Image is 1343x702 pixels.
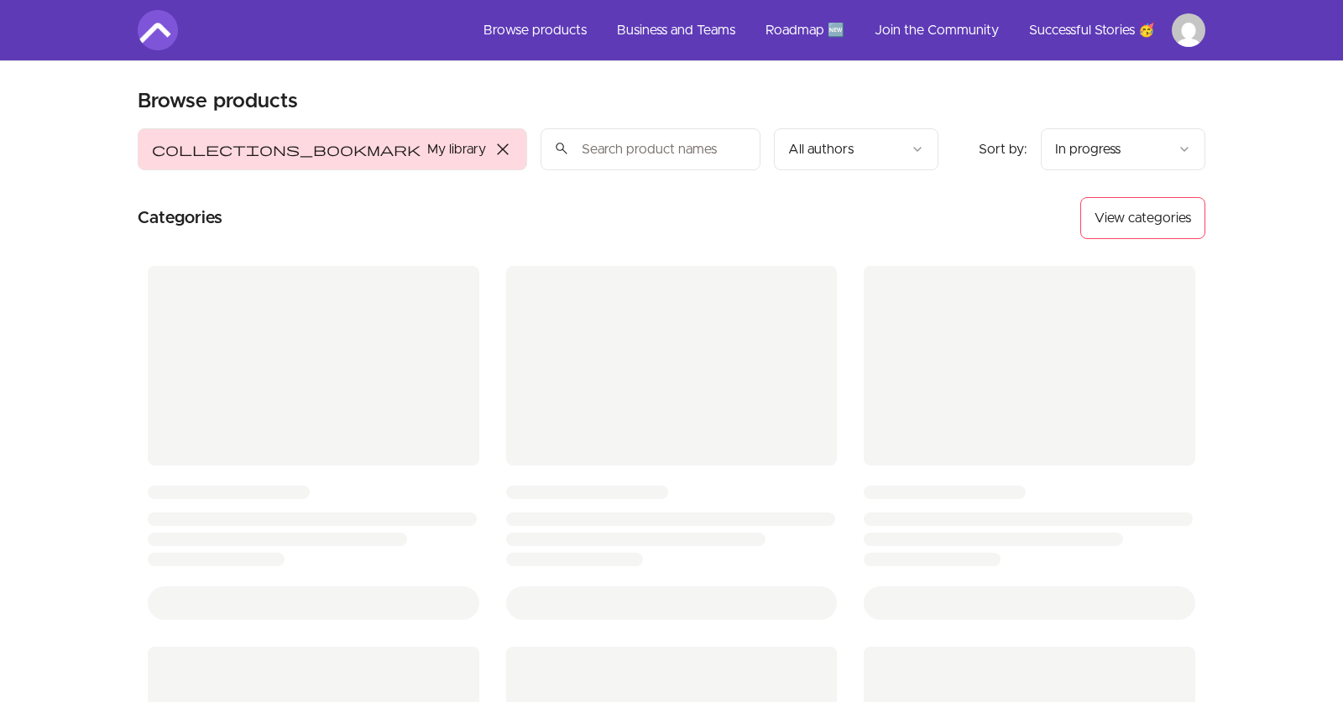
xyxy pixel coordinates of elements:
a: Successful Stories 🥳 [1016,10,1168,50]
button: View categories [1080,197,1205,239]
input: Search product names [541,128,760,170]
img: Amigoscode logo [138,10,178,50]
a: Join the Community [861,10,1012,50]
button: Product sort options [1041,128,1205,170]
a: Browse products [470,10,600,50]
span: collections_bookmark [152,139,421,159]
button: Filter by author [774,128,938,170]
button: Filter by My library [138,128,527,170]
span: Sort by: [979,143,1027,156]
span: close [493,139,513,159]
a: Roadmap 🆕 [752,10,858,50]
a: Business and Teams [604,10,749,50]
img: Profile image for Tanya Ocampo [1172,13,1205,47]
nav: Main [470,10,1205,50]
h2: Categories [138,197,222,239]
span: search [554,137,569,160]
h1: Browse products [138,88,298,115]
